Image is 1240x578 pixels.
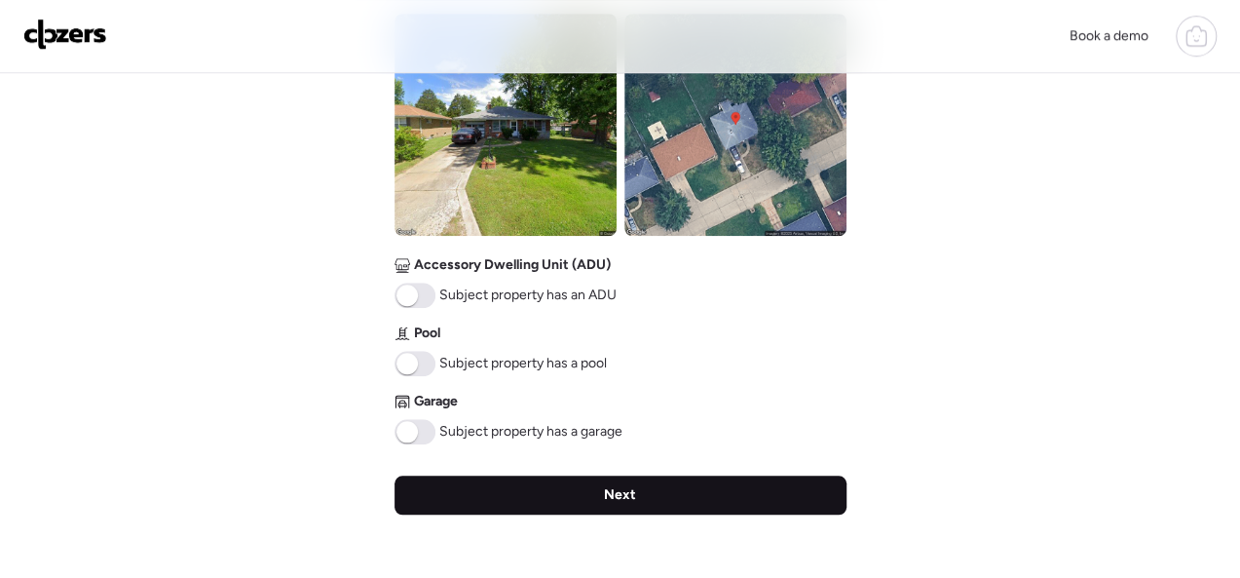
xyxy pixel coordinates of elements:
span: Accessory Dwelling Unit (ADU) [414,255,611,275]
span: Subject property has a pool [439,354,607,373]
span: Book a demo [1070,27,1148,44]
span: Next [604,485,636,505]
span: Subject property has a garage [439,422,622,442]
span: Pool [414,324,440,343]
img: Logo [23,19,107,50]
span: Subject property has an ADU [439,286,617,305]
span: Garage [414,392,458,411]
